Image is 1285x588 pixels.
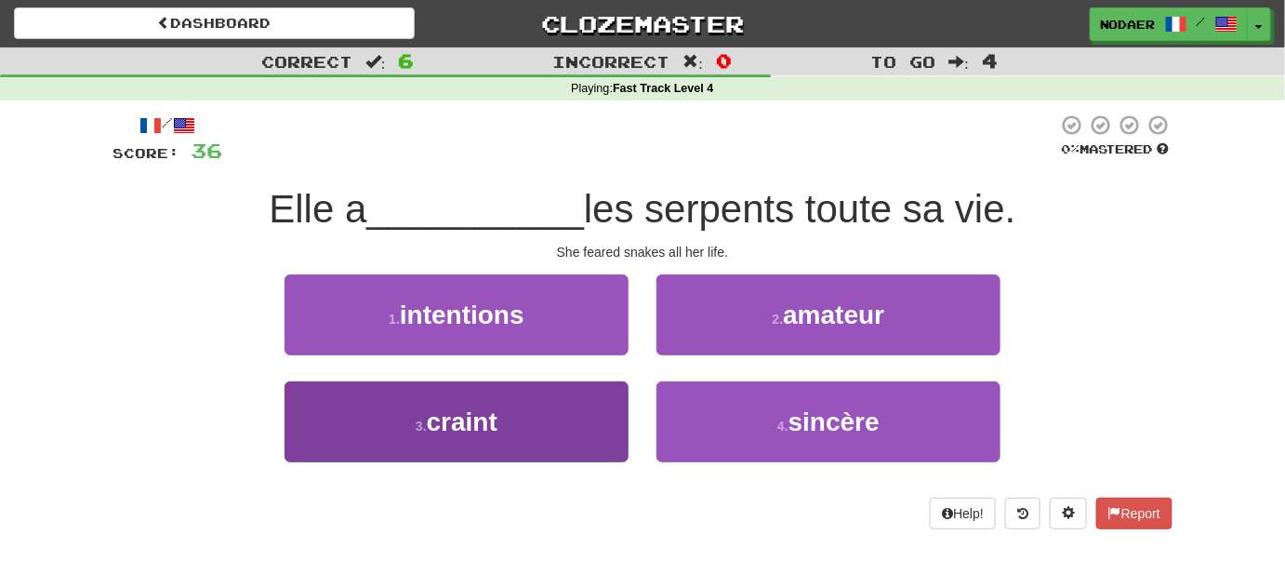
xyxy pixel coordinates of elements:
[113,243,1172,261] div: She feared snakes all her life.
[191,139,222,162] span: 36
[365,54,386,70] span: :
[656,274,1000,355] button: 2.amateur
[613,82,714,95] strong: Fast Track Level 4
[285,381,629,462] button: 3.craint
[1096,498,1172,529] button: Report
[783,301,884,329] span: amateur
[1197,15,1206,28] span: /
[427,408,497,436] span: craint
[1057,141,1172,158] div: Mastered
[1005,498,1040,529] button: Round history (alt+y)
[553,52,670,71] span: Incorrect
[773,312,784,327] small: 2 .
[389,312,400,327] small: 1 .
[269,187,366,231] span: Elle a
[683,54,704,70] span: :
[285,274,629,355] button: 1.intentions
[400,301,524,329] span: intentions
[113,114,222,137] div: /
[399,49,415,72] span: 6
[982,49,998,72] span: 4
[870,52,935,71] span: To go
[656,381,1000,462] button: 4.sincère
[113,145,179,161] span: Score:
[366,187,584,231] span: __________
[788,408,880,436] span: sincère
[584,187,1016,231] span: les serpents toute sa vie.
[1090,7,1248,41] a: nodaer /
[443,7,843,40] a: Clozemaster
[777,419,788,434] small: 4 .
[930,498,996,529] button: Help!
[261,52,352,71] span: Correct
[716,49,732,72] span: 0
[1061,141,1080,156] span: 0 %
[416,419,427,434] small: 3 .
[1100,16,1156,33] span: nodaer
[14,7,415,39] a: Dashboard
[948,54,969,70] span: :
